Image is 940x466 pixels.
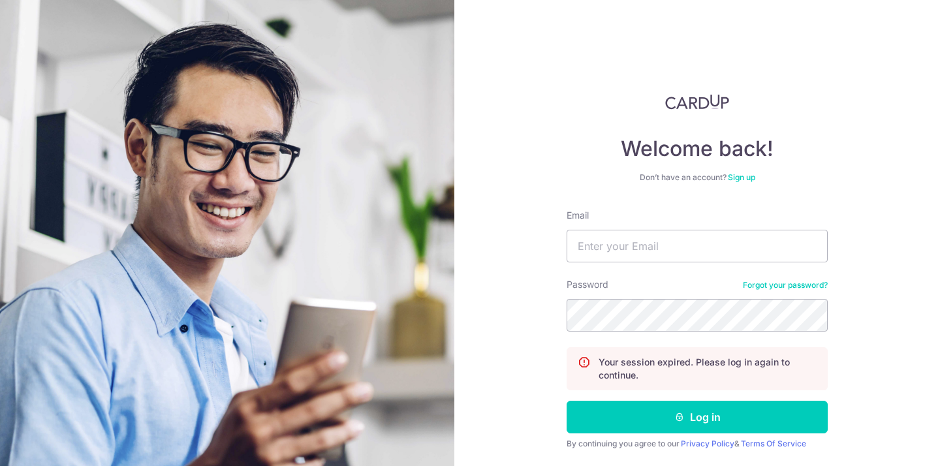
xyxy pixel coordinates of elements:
a: Privacy Policy [681,439,734,448]
a: Forgot your password? [743,280,828,290]
a: Sign up [728,172,755,182]
h4: Welcome back! [567,136,828,162]
input: Enter your Email [567,230,828,262]
div: Don’t have an account? [567,172,828,183]
a: Terms Of Service [741,439,806,448]
img: CardUp Logo [665,94,729,110]
button: Log in [567,401,828,433]
p: Your session expired. Please log in again to continue. [599,356,817,382]
label: Password [567,278,608,291]
div: By continuing you agree to our & [567,439,828,449]
label: Email [567,209,589,222]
